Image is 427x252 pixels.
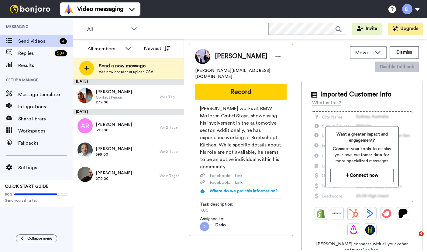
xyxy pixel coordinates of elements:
[18,50,52,57] span: Replies
[406,231,421,246] iframe: Intercom live chat
[96,100,132,105] span: 279.00
[215,52,267,61] span: [PERSON_NAME]
[382,209,391,218] img: ConvertKit
[18,62,73,69] span: Results
[16,234,57,242] button: Collapse menu
[312,99,341,106] div: What is this?
[200,216,243,222] span: Assigned to:
[330,169,394,182] button: Connect now
[96,122,132,128] span: [PERSON_NAME]
[365,209,375,218] img: ActiveCampaign
[88,45,122,52] div: All members
[96,170,132,176] span: [PERSON_NAME]
[160,173,181,178] div: Vor 2 Tagen
[195,84,287,100] button: Record
[5,184,49,189] span: QUICK START GUIDE
[18,164,73,171] span: Settings
[355,49,372,56] span: Move
[349,225,359,235] img: Drip
[215,222,226,231] span: Dado
[77,5,123,13] span: Video messaging
[96,176,132,181] span: 279.00
[77,118,93,133] img: ar.png
[332,209,342,218] img: Ontraport
[139,42,174,55] button: Newest
[96,146,132,152] span: [PERSON_NAME]
[64,4,74,14] img: vm-color.svg
[200,207,258,213] span: 7.00
[96,89,132,95] span: [PERSON_NAME]
[210,180,230,186] span: Facebook :
[73,79,184,85] div: [DATE]
[352,23,382,35] button: Invite
[77,167,93,182] img: 29451845-b425-477f-a165-92ca476e58a1.jpg
[96,95,132,100] span: Contact Person
[87,25,128,33] span: All
[349,209,359,218] img: Hubspot
[235,180,243,186] a: Link
[210,173,230,179] span: Facebook :
[200,222,209,231] img: di.png
[77,143,93,158] img: f4800d01-6fe2-4bd1-826a-c154652c5733.jpg
[60,38,67,44] div: 4
[5,192,13,197] span: 80%
[419,231,424,236] span: 6
[210,189,278,193] span: Where do we get this information?
[7,5,53,13] img: bj-logo-header-white.svg
[77,88,93,103] img: a4879c27-c8b9-47f2-8c1f-05adc222ac05.png
[160,125,181,130] div: Vor 2 Tagen
[18,103,73,110] span: Integrations
[160,95,181,99] div: Vor 1 Tag
[27,236,52,241] span: Collapse menu
[330,146,394,164] span: Connect your tools to display your own customer data for more specialized messages
[18,139,73,147] span: Fallbacks
[195,68,287,80] span: [PERSON_NAME][EMAIL_ADDRESS][DOMAIN_NAME]
[55,50,67,56] div: 99 +
[365,225,375,235] img: GoHighLevel
[388,23,423,35] button: Upgrade
[316,209,326,218] img: Shopify
[330,131,394,143] span: Want a greater impact and engagement?
[18,127,73,135] span: Workspaces
[200,201,243,207] span: Task description :
[18,91,73,98] span: Message template
[99,69,153,74] span: Add new contact or upload CSV
[96,128,132,133] span: 399.00
[195,49,210,64] img: Image of Franz Hundstorfer
[160,149,181,154] div: Vor 2 Tagen
[18,115,73,123] span: Share library
[18,38,57,45] span: Send videos
[398,209,408,218] img: Patreon
[235,173,243,179] a: Link
[99,62,153,69] span: Send a new message
[73,109,184,115] div: [DATE]
[390,46,419,59] button: Dismiss
[200,105,282,170] span: [PERSON_NAME] works at BMW Motoren GmbH Steyr, showcasing his involvement in the automotive secto...
[96,152,132,157] span: 599.00
[375,62,419,72] button: Disable fallback
[5,198,68,203] span: Send yourself a test
[320,90,391,99] span: Imported Customer Info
